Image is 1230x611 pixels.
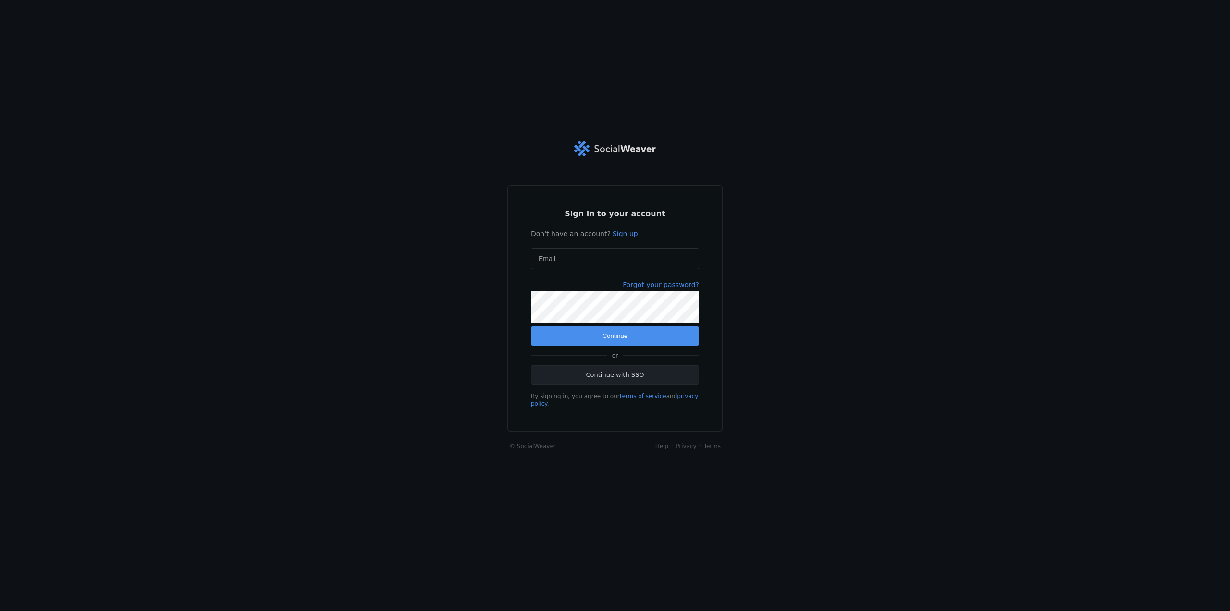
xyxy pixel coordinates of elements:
a: terms of service [620,393,666,399]
a: Terms [704,443,721,449]
a: Help [655,443,668,449]
button: Continue [531,326,699,346]
span: Don't have an account? [531,229,611,238]
a: Forgot your password? [623,281,699,288]
span: or [607,346,623,365]
span: Continue [603,331,627,341]
mat-label: Email [539,253,555,264]
li: · [668,441,676,451]
a: privacy policy [531,393,698,407]
input: Email [539,253,691,264]
div: By signing in, you agree to our and . [531,392,699,408]
a: Privacy [676,443,696,449]
a: Continue with SSO [531,365,699,385]
a: Sign up [613,229,638,238]
span: Sign in to your account [565,209,665,219]
li: · [697,441,704,451]
a: © SocialWeaver [509,441,556,451]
